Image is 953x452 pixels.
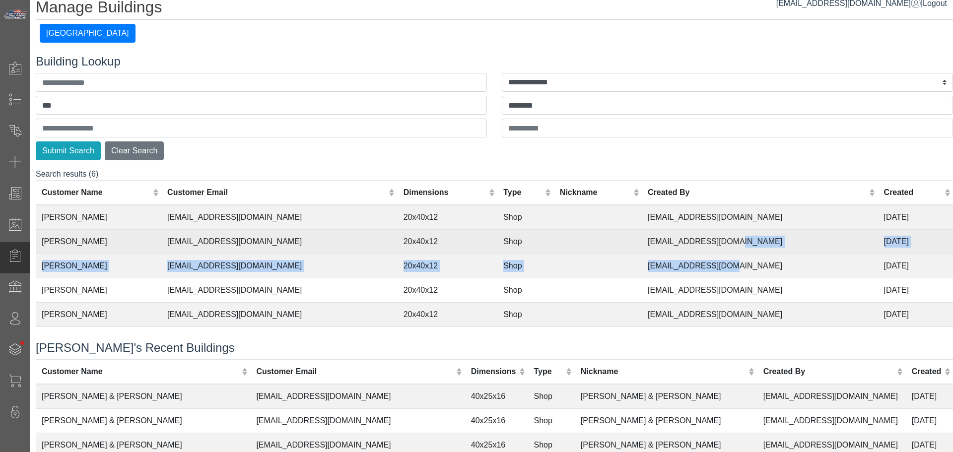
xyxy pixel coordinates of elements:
td: Shop [497,254,554,278]
td: [DATE] [878,278,953,303]
td: Shop [528,384,575,409]
div: Dimensions [404,187,486,198]
td: [EMAIL_ADDRESS][DOMAIN_NAME] [757,384,906,409]
div: Type [503,187,543,198]
td: [PERSON_NAME] & [PERSON_NAME] [575,384,757,409]
td: [DATE] [878,327,953,351]
td: [EMAIL_ADDRESS][DOMAIN_NAME] [250,408,465,433]
td: 20x40x12 [398,254,498,278]
div: Created By [763,366,895,378]
td: [DATE] [878,205,953,230]
div: Customer Name [42,366,239,378]
button: Submit Search [36,141,101,160]
td: Shop [528,408,575,433]
td: [EMAIL_ADDRESS][DOMAIN_NAME] [161,205,398,230]
td: [EMAIL_ADDRESS][DOMAIN_NAME] [161,303,398,327]
td: [EMAIL_ADDRESS][DOMAIN_NAME] [642,230,878,254]
div: Customer Email [167,187,386,198]
td: [PERSON_NAME] & [PERSON_NAME] [575,408,757,433]
div: Customer Email [256,366,454,378]
td: 40x25x16 [465,408,528,433]
td: [DATE] [878,303,953,327]
button: [GEOGRAPHIC_DATA] [40,24,136,43]
td: [EMAIL_ADDRESS][DOMAIN_NAME] [642,278,878,303]
td: [EMAIL_ADDRESS][DOMAIN_NAME] [642,254,878,278]
td: [PERSON_NAME] [36,230,161,254]
td: Shop [497,327,554,351]
a: [GEOGRAPHIC_DATA] [40,29,136,37]
td: 20x40x12 [398,278,498,303]
td: [PERSON_NAME] [36,327,161,351]
td: [EMAIL_ADDRESS][DOMAIN_NAME] [757,408,906,433]
td: [PERSON_NAME] [36,254,161,278]
div: Created [912,366,942,378]
span: • [9,327,35,359]
td: [EMAIL_ADDRESS][DOMAIN_NAME] [161,254,398,278]
td: [EMAIL_ADDRESS][DOMAIN_NAME] [642,327,878,351]
td: 40x25x16 [465,384,528,409]
div: Created By [648,187,867,198]
button: Clear Search [105,141,164,160]
td: [EMAIL_ADDRESS][DOMAIN_NAME] [642,205,878,230]
td: 20x40x12 [398,205,498,230]
td: 20x40x12 [398,327,498,351]
td: [PERSON_NAME] [36,303,161,327]
td: [EMAIL_ADDRESS][DOMAIN_NAME] [161,230,398,254]
td: [PERSON_NAME] & [PERSON_NAME] [36,408,250,433]
td: Shop [497,303,554,327]
td: [DATE] [878,254,953,278]
div: Search results (6) [36,168,953,329]
div: Nickname [581,366,747,378]
img: Metals Direct Inc Logo [3,9,28,20]
td: [PERSON_NAME] [36,278,161,303]
td: [EMAIL_ADDRESS][DOMAIN_NAME] [161,327,398,351]
td: [PERSON_NAME] & [PERSON_NAME] [36,384,250,409]
td: [DATE] [878,230,953,254]
div: Dimensions [471,366,517,378]
div: Customer Name [42,187,150,198]
td: [DATE] [906,408,953,433]
td: [EMAIL_ADDRESS][DOMAIN_NAME] [250,384,465,409]
div: Type [534,366,564,378]
td: [DATE] [906,384,953,409]
td: [EMAIL_ADDRESS][DOMAIN_NAME] [161,278,398,303]
h4: Building Lookup [36,55,953,69]
td: Shop [497,205,554,230]
td: Shop [497,230,554,254]
td: [PERSON_NAME] [36,205,161,230]
td: 20x40x12 [398,230,498,254]
td: Shop [497,278,554,303]
td: 20x40x12 [398,303,498,327]
div: Nickname [560,187,631,198]
td: [EMAIL_ADDRESS][DOMAIN_NAME] [642,303,878,327]
div: Created [884,187,942,198]
h4: [PERSON_NAME]'s Recent Buildings [36,341,953,355]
